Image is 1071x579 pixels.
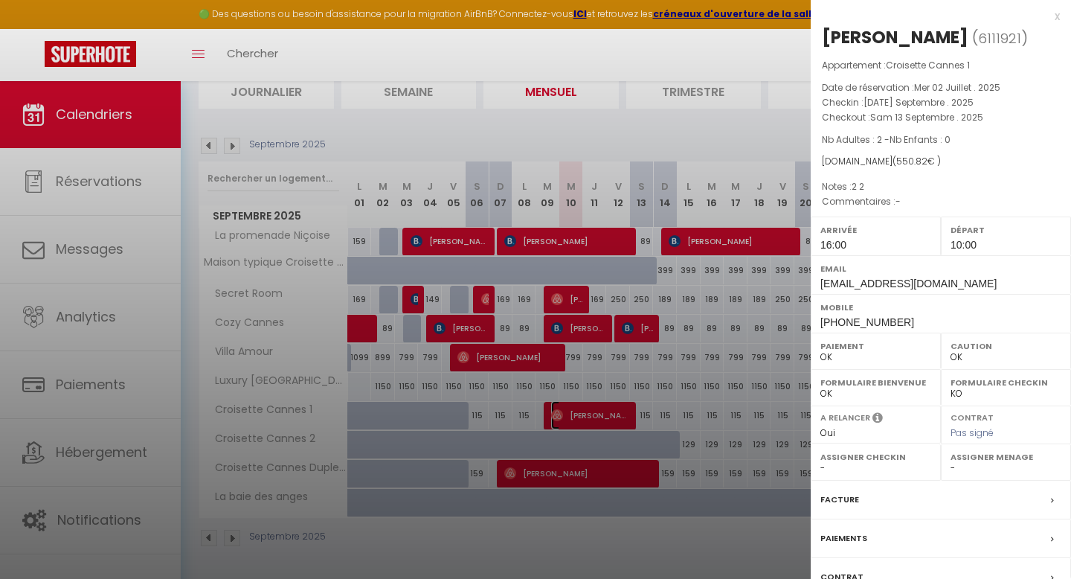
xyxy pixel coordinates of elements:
label: Départ [951,223,1061,237]
span: [PHONE_NUMBER] [820,316,914,328]
label: Contrat [951,412,994,421]
span: Croisette Cannes 1 [886,59,970,71]
label: Facture [820,492,859,508]
label: Formulaire Checkin [951,375,1061,390]
span: ( € ) [892,155,941,167]
span: 16:00 [820,239,846,251]
button: Ouvrir le widget de chat LiveChat [12,6,57,51]
label: Paiements [820,531,867,546]
span: ( ) [972,28,1028,48]
div: [PERSON_NAME] [822,25,968,49]
label: A relancer [820,412,870,424]
span: 6111921 [978,29,1021,48]
label: Email [820,261,1061,276]
p: Notes : [822,179,1060,194]
span: 550.82 [896,155,927,167]
div: x [811,7,1060,25]
p: Checkin : [822,95,1060,110]
p: Checkout : [822,110,1060,125]
span: Pas signé [951,426,994,439]
label: Arrivée [820,223,931,237]
label: Mobile [820,300,1061,315]
p: Commentaires : [822,194,1060,209]
span: - [895,195,901,208]
span: [DATE] Septembre . 2025 [863,96,974,109]
label: Formulaire Bienvenue [820,375,931,390]
span: Mer 02 Juillet . 2025 [914,81,1000,94]
div: [DOMAIN_NAME] [822,155,1060,169]
label: Assigner Checkin [820,450,931,464]
i: Sélectionner OUI si vous souhaiter envoyer les séquences de messages post-checkout [872,412,883,428]
span: Nb Adultes : 2 - [822,133,951,146]
span: Nb Enfants : 0 [890,133,951,146]
span: Sam 13 Septembre . 2025 [870,111,983,124]
label: Caution [951,339,1061,354]
label: Assigner Menage [951,450,1061,464]
label: Paiement [820,339,931,354]
span: 2 2 [852,180,864,193]
span: [EMAIL_ADDRESS][DOMAIN_NAME] [820,278,997,289]
span: 10:00 [951,239,977,251]
p: Appartement : [822,58,1060,73]
p: Date de réservation : [822,80,1060,95]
